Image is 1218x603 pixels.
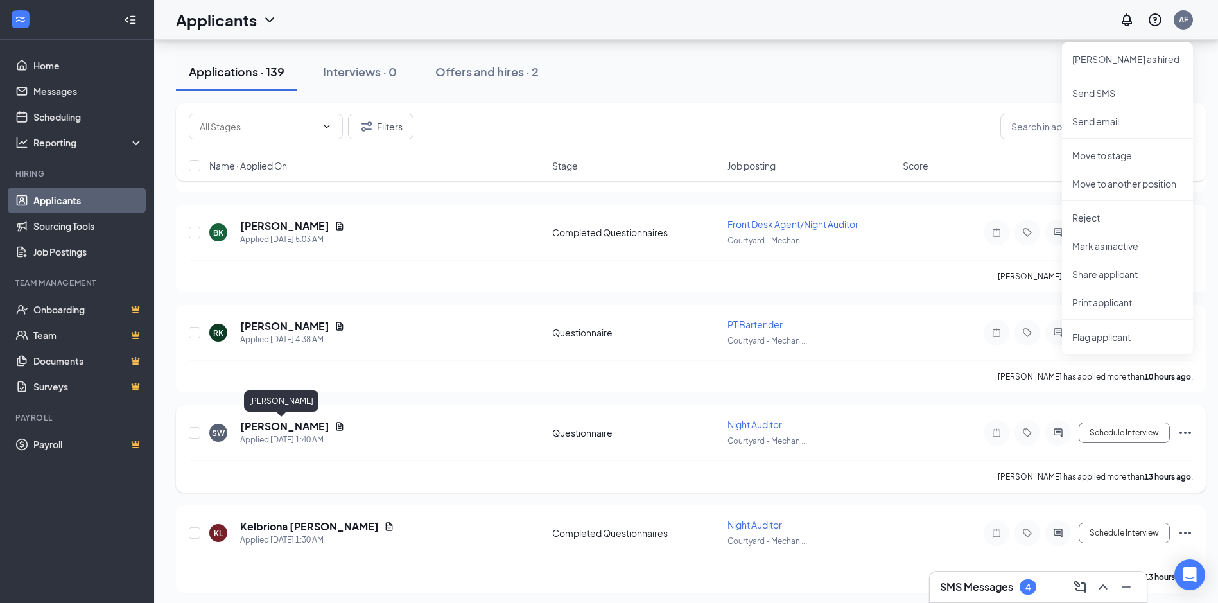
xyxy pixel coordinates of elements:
svg: Note [989,328,1004,338]
span: Front Desk Agent/Night Auditor [727,218,858,230]
button: ChevronUp [1093,577,1113,597]
p: [PERSON_NAME] has applied more than . [998,471,1193,482]
svg: ChevronDown [262,12,277,28]
svg: Tag [1020,428,1035,438]
a: Applicants [33,188,143,213]
div: Team Management [15,277,141,288]
svg: ActiveChat [1050,227,1066,238]
svg: Tag [1020,227,1035,238]
svg: ActiveChat [1050,328,1066,338]
div: Interviews · 0 [323,64,397,80]
svg: Minimize [1118,579,1134,595]
svg: Tag [1020,328,1035,338]
div: Applications · 139 [189,64,284,80]
svg: Notifications [1119,12,1135,28]
button: Minimize [1116,577,1136,597]
b: 13 hours ago [1144,472,1191,482]
svg: Collapse [124,13,137,26]
span: Night Auditor [727,519,782,530]
svg: ComposeMessage [1072,579,1088,595]
div: KL [214,528,223,539]
span: Night Auditor [727,419,782,430]
svg: Tag [1020,528,1035,538]
div: Questionnaire [552,326,720,339]
div: Reporting [33,136,144,149]
a: Scheduling [33,104,143,130]
a: Home [33,53,143,78]
svg: Ellipses [1178,425,1193,441]
svg: Document [384,521,394,532]
svg: Analysis [15,136,28,149]
div: Questionnaire [552,426,720,439]
svg: ChevronUp [1095,579,1111,595]
span: Courtyard - Mechan ... [727,236,807,245]
svg: ChevronDown [322,121,332,132]
div: Hiring [15,168,141,179]
div: 4 [1025,582,1031,593]
span: Courtyard - Mechan ... [727,336,807,345]
p: [PERSON_NAME] has applied more than . [998,371,1193,382]
button: Schedule Interview [1079,423,1170,443]
a: PayrollCrown [33,432,143,457]
h5: [PERSON_NAME] [240,419,329,433]
p: [PERSON_NAME] has applied more than . [998,271,1193,282]
a: Sourcing Tools [33,213,143,239]
h5: [PERSON_NAME] [240,319,329,333]
div: BK [213,227,223,238]
div: SW [212,428,225,439]
input: All Stages [200,119,317,134]
a: OnboardingCrown [33,297,143,322]
button: Schedule Interview [1079,523,1170,543]
h5: [PERSON_NAME] [240,219,329,233]
div: RK [213,328,223,338]
svg: Document [335,421,345,432]
h1: Applicants [176,9,257,31]
div: Completed Questionnaires [552,527,720,539]
a: SurveysCrown [33,374,143,399]
div: AF [1179,14,1188,25]
a: Job Postings [33,239,143,265]
svg: Document [335,321,345,331]
svg: Note [989,528,1004,538]
button: ComposeMessage [1070,577,1090,597]
svg: Note [989,428,1004,438]
b: 10 hours ago [1144,372,1191,381]
span: Stage [552,159,578,172]
button: Filter Filters [348,114,413,139]
h3: SMS Messages [940,580,1013,594]
b: 13 hours ago [1144,572,1191,582]
span: PT Bartender [727,319,783,330]
span: Courtyard - Mechan ... [727,536,807,546]
svg: ActiveChat [1050,528,1066,538]
svg: Ellipses [1178,525,1193,541]
a: DocumentsCrown [33,348,143,374]
div: Completed Questionnaires [552,226,720,239]
h5: Kelbriona [PERSON_NAME] [240,520,379,534]
input: Search in applications [1000,114,1193,139]
div: Open Intercom Messenger [1174,559,1205,590]
span: Name · Applied On [209,159,287,172]
svg: ActiveChat [1050,428,1066,438]
div: [PERSON_NAME] [244,390,318,412]
div: Payroll [15,412,141,423]
span: Job posting [727,159,776,172]
div: Applied [DATE] 1:30 AM [240,534,394,546]
svg: Document [335,221,345,231]
div: Applied [DATE] 5:03 AM [240,233,345,246]
span: Courtyard - Mechan ... [727,436,807,446]
svg: QuestionInfo [1147,12,1163,28]
div: Offers and hires · 2 [435,64,539,80]
div: Applied [DATE] 1:40 AM [240,433,345,446]
a: Messages [33,78,143,104]
svg: Note [989,227,1004,238]
svg: Filter [359,119,374,134]
span: Score [903,159,928,172]
div: Applied [DATE] 4:38 AM [240,333,345,346]
svg: WorkstreamLogo [14,13,27,26]
a: TeamCrown [33,322,143,348]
